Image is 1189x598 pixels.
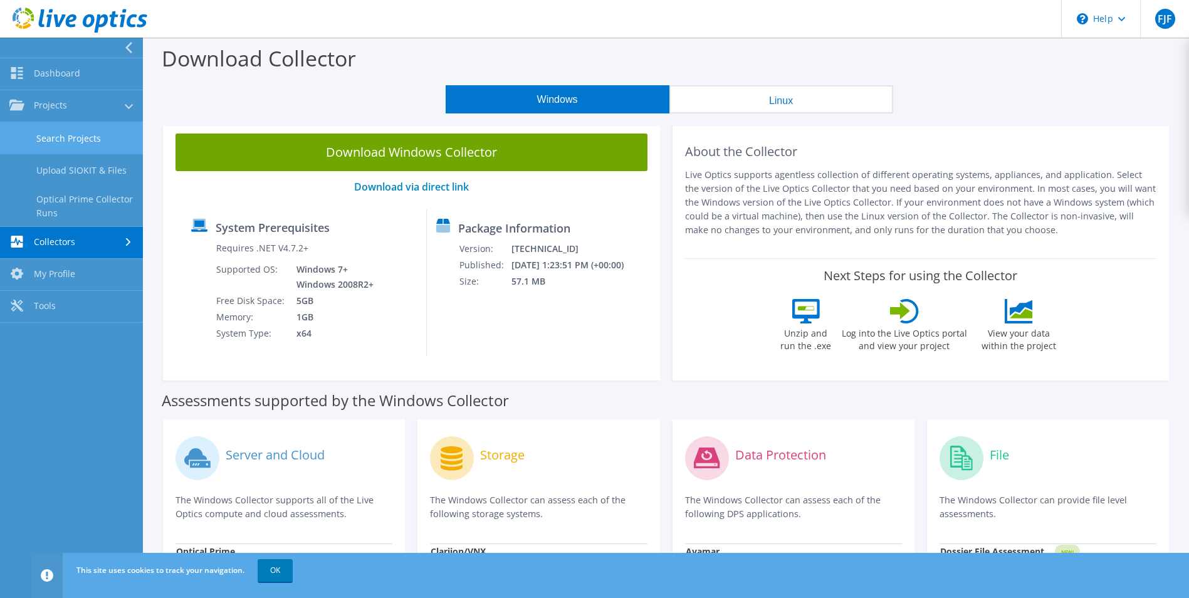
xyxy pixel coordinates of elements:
label: Next Steps for using the Collector [824,268,1017,283]
label: Assessments supported by the Windows Collector [162,394,509,407]
strong: Avamar [686,545,720,557]
strong: Optical Prime [176,545,235,557]
h2: About the Collector [685,144,1157,159]
button: Linux [669,85,893,113]
a: OK [258,559,293,582]
td: Version: [459,241,511,257]
td: Size: [459,273,511,290]
p: The Windows Collector can assess each of the following DPS applications. [685,493,902,521]
span: This site uses cookies to track your navigation. [76,565,244,575]
a: Download Windows Collector [175,134,647,171]
label: Data Protection [735,449,826,461]
td: Windows 7+ Windows 2008R2+ [287,261,376,293]
tspan: NEW! [1061,548,1073,555]
label: Storage [480,449,525,461]
td: x64 [287,325,376,342]
td: Supported OS: [216,261,287,293]
td: 1GB [287,309,376,325]
label: Log into the Live Optics portal and view your project [841,323,968,352]
strong: Dossier File Assessment [940,545,1044,557]
label: System Prerequisites [216,221,330,234]
p: The Windows Collector can provide file level assessments. [940,493,1156,521]
p: The Windows Collector supports all of the Live Optics compute and cloud assessments. [175,493,392,521]
svg: \n [1077,13,1088,24]
label: Requires .NET V4.7.2+ [216,242,308,254]
td: [TECHNICAL_ID] [511,241,641,257]
td: [DATE] 1:23:51 PM (+00:00) [511,257,641,273]
p: Live Optics supports agentless collection of different operating systems, appliances, and applica... [685,168,1157,237]
p: The Windows Collector can assess each of the following storage systems. [430,493,647,521]
strong: Clariion/VNX [431,545,486,557]
td: Published: [459,257,511,273]
label: Download Collector [162,44,356,73]
label: Package Information [458,222,570,234]
span: FJF [1155,9,1175,29]
td: System Type: [216,325,287,342]
label: Server and Cloud [226,449,325,461]
label: File [990,449,1009,461]
label: Unzip and run the .exe [777,323,835,352]
td: Free Disk Space: [216,293,287,309]
td: 57.1 MB [511,273,641,290]
td: Memory: [216,309,287,325]
button: Windows [446,85,669,113]
a: Download via direct link [354,180,469,194]
label: View your data within the project [974,323,1064,352]
td: 5GB [287,293,376,309]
